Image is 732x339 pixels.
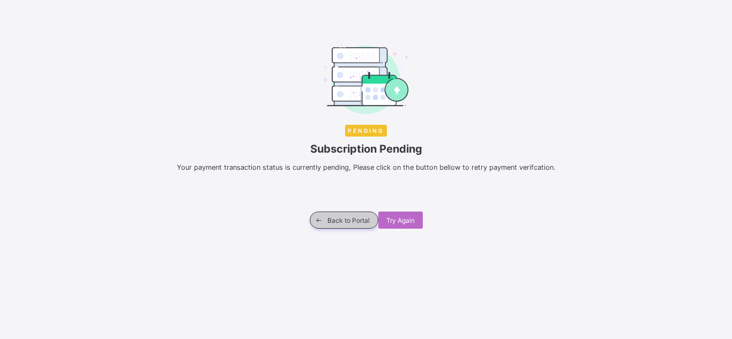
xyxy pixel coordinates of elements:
span: Try Again [386,216,415,224]
span: Pending [345,125,387,137]
span: Subscription Pending [19,142,713,155]
span: Your payment transaction status is currently pending, Please click on the button bellow to retry ... [177,163,556,171]
span: Back to Portal [327,216,370,224]
img: sub-success-2.2244b1058ac11a6dce9a87db8d5ae5dd.svg [323,43,409,114]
